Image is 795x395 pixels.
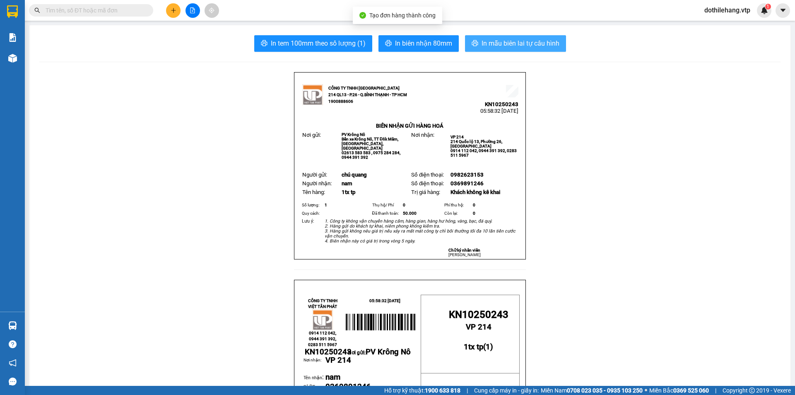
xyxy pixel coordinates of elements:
[271,38,366,48] span: In tem 100mm theo số lượng (1)
[342,150,400,160] span: 02613 583 583 , 0975 284 284, 0944 391 392
[403,203,405,207] span: 0
[301,209,323,218] td: Quy cách:
[301,201,323,209] td: Số lượng:
[302,180,332,187] span: Người nhận:
[325,382,371,391] span: 0369891246
[371,209,402,218] td: Đã thanh toán:
[308,298,337,309] strong: CÔNG TY TNHH VIỆT TÂN PHÁT
[348,350,411,356] span: Nơi gửi:
[302,85,323,105] img: logo
[473,211,475,216] span: 0
[450,189,500,195] span: Khách không kê khai
[673,387,709,394] strong: 0369 525 060
[46,6,143,15] input: Tìm tên, số ĐT hoặc mã đơn
[9,378,17,385] span: message
[450,135,464,139] span: VP 214
[302,172,327,178] span: Người gửi:
[482,38,559,48] span: In mẫu biên lai tự cấu hình
[342,137,398,150] span: Bến xe Krông Nô, TT Đăk Mâm, [GEOGRAPHIC_DATA], [GEOGRAPHIC_DATA]
[779,7,787,14] span: caret-down
[474,386,539,395] span: Cung cấp máy in - giấy in:
[190,7,195,13] span: file-add
[302,132,321,138] span: Nơi gửi:
[411,132,434,138] span: Nơi nhận:
[385,40,392,48] span: printer
[449,309,508,320] span: KN10250243
[369,12,436,19] span: Tạo đơn hàng thành công
[411,172,444,178] span: Số điện thoại:
[325,218,516,244] em: 1. Công ty không vận chuyển hàng cấm, hàng gian, hàng hư hỏng, vàng, bạc, đá quý. 2. Hàng gửi do ...
[472,40,478,48] span: printer
[443,209,472,218] td: Còn lại:
[467,386,468,395] span: |
[171,7,176,13] span: plus
[304,373,324,381] span: :
[411,180,444,187] span: Số điện thoại:
[567,387,643,394] strong: 0708 023 035 - 0935 103 250
[8,33,17,42] img: solution-icon
[443,201,472,209] td: Phí thu hộ:
[209,7,214,13] span: aim
[450,180,484,187] span: 0369891246
[448,248,480,252] strong: Chữ ký nhân viên
[486,342,490,351] span: 1
[465,35,566,52] button: printerIn mẫu biên lai tự cấu hình
[480,108,518,114] span: 05:58:32 [DATE]
[342,132,365,137] span: PV Krông Nô
[384,386,460,395] span: Hỗ trợ kỹ thuật:
[395,38,452,48] span: In biên nhận 80mm
[8,54,17,63] img: warehouse-icon
[342,180,352,187] span: nam
[328,86,407,104] strong: CÔNG TY TNHH [GEOGRAPHIC_DATA] 214 QL13 - P.26 - Q.BÌNH THẠNH - TP HCM 1900888606
[302,218,314,224] span: Lưu ý:
[366,347,411,356] span: PV Krông Nô
[645,389,647,392] span: ⚪️
[765,4,771,10] sup: 1
[205,3,219,18] button: aim
[254,35,372,52] button: printerIn tem 100mm theo số lượng (1)
[304,375,322,380] span: Tên nhận
[312,310,333,330] img: logo
[308,331,337,347] span: 0914 112 042, 0944 391 392, 0283 511 5967
[8,321,17,330] img: warehouse-icon
[371,201,402,209] td: Thụ hộ/ Phí
[185,3,200,18] button: file-add
[378,35,459,52] button: printerIn biên nhận 80mm
[34,7,40,13] span: search
[450,172,484,178] span: 0982623153
[369,298,400,303] span: 05:58:32 [DATE]
[749,388,755,393] span: copyright
[485,101,518,107] span: KN10250243
[359,12,366,19] span: check-circle
[376,123,443,129] strong: BIÊN NHẬN GỬI HÀNG HOÁ
[766,4,769,10] span: 1
[9,359,17,367] span: notification
[342,189,355,195] span: 1tx tp
[166,3,181,18] button: plus
[325,373,340,382] span: nam
[698,5,757,15] span: dothilehang.vtp
[325,203,327,207] span: 1
[776,3,790,18] button: caret-down
[541,386,643,395] span: Miền Nam
[342,172,367,178] span: chú quang
[450,139,502,148] span: 214 Quốc lộ 13, Phường 26, [GEOGRAPHIC_DATA]
[325,356,351,365] span: VP 214
[649,386,709,395] span: Miền Bắc
[304,383,325,392] td: Số ĐT:
[305,347,352,356] span: KN10250243
[715,386,716,395] span: |
[302,189,325,195] span: Tên hàng:
[450,148,517,158] span: 0914 112 042, 0944 391 392, 0283 511 5967
[464,342,483,351] span: 1tx tp
[7,5,18,18] img: logo-vxr
[9,340,17,348] span: question-circle
[261,40,267,48] span: printer
[464,333,493,351] strong: ( )
[304,357,325,373] td: Nơi nhận:
[403,211,417,216] span: 50.000
[466,322,491,332] span: VP 214
[448,252,481,257] span: [PERSON_NAME]
[473,203,475,207] span: 0
[761,7,768,14] img: icon-new-feature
